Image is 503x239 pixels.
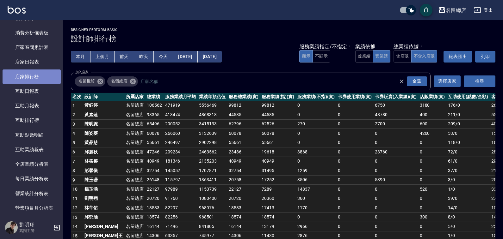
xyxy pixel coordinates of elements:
div: 業績依據： [355,44,390,50]
td: 3 / 0 [446,175,489,185]
td: 20720 [145,194,164,203]
td: 8 / 0 [446,212,489,222]
td: 55661 [145,138,164,147]
td: 18583 [227,203,260,213]
button: 不顯示 [313,50,330,63]
td: 118 / 0 [446,138,489,147]
td: 270 [296,119,336,129]
td: 0 [336,101,374,110]
a: 營業項目月分析表 [3,201,61,215]
td: 名留總店 [124,212,145,222]
td: 名留總店 [124,129,145,138]
button: 實業績 [373,50,390,63]
td: 0 [296,110,336,120]
td: 22127 [227,185,260,194]
td: 360 [296,194,336,203]
span: 4 [72,131,75,136]
h2: Designer Perform Basic [71,28,495,32]
td: 47246 [145,147,164,157]
td: 19618 [260,147,296,157]
td: 209 / 0 [446,119,489,129]
td: 413474 [164,110,198,120]
td: 40949 [260,157,296,166]
button: 顯示 [299,50,313,63]
td: 53 / 0 [446,129,489,138]
th: 互助使用(點數/金額) [446,93,489,101]
th: 服務業績月平均 [164,93,198,101]
td: 黃素蓮 [83,110,124,120]
button: 搜尋 [464,75,495,87]
td: 名留總店 [124,101,145,110]
td: 0 [336,222,374,231]
span: 1 [72,103,75,108]
td: 99812 [260,101,296,110]
a: 報表匯出 [444,51,472,63]
span: 14 [72,224,78,229]
td: 劉明翔 [83,194,124,203]
th: 服務業績(不指)(實) [296,93,336,101]
td: 0 [373,129,418,138]
td: 3506 [296,175,336,185]
td: 39 / 0 [446,194,489,203]
button: 前天 [115,51,134,63]
td: 48780 [373,110,418,120]
td: 0 [373,185,418,194]
td: 陳玉珊 [83,175,124,185]
button: 選擇店家 [434,75,461,87]
td: [PERSON_NAME] [83,222,124,231]
th: 總業績 [145,93,164,101]
td: 0 [418,194,447,203]
button: Open [406,75,428,87]
td: 0 [336,119,374,129]
td: 40949 [145,157,164,166]
td: 0 [336,110,374,120]
td: 0 [373,212,418,222]
td: 3132639 [197,129,227,138]
span: 8 [72,168,75,173]
td: 0 [336,194,374,203]
td: 23760 [373,147,418,157]
td: 黃品慈 [83,138,124,147]
td: 60078 [227,129,260,138]
td: 3868 [296,147,336,157]
td: 18574 [145,212,164,222]
td: 91760 [164,194,198,203]
td: 0 [373,166,418,176]
td: 61 / 0 [446,157,489,166]
td: 55661 [260,138,296,147]
td: 5556469 [197,101,227,110]
td: 邱郁涵 [83,212,124,222]
td: 209234 [164,147,198,157]
td: 1153739 [197,185,227,194]
span: 7 [72,159,75,164]
td: 97989 [164,185,198,194]
td: 115797 [164,175,198,185]
td: 0 [418,166,447,176]
td: 3180 [418,101,447,110]
th: 服務業績(指)(實) [260,93,296,101]
th: 業績年預估值 [197,93,227,101]
h3: 設計師排行榜 [71,34,495,43]
td: 0 [418,147,447,157]
td: 0 [373,194,418,203]
img: Logo [8,6,26,14]
td: 0 [296,101,336,110]
td: 0 [296,212,336,222]
button: [DATE] [198,51,222,63]
td: 0 [373,222,418,231]
td: 2135203 [197,157,227,166]
td: 0 [336,175,374,185]
td: 841805 [197,222,227,231]
td: 0 [373,157,418,166]
td: 181346 [164,157,198,166]
td: 0 [336,203,374,213]
div: 全選 [407,76,427,86]
img: Person [5,221,18,234]
a: 互助月報表 [3,99,61,113]
td: 名留總店 [124,222,145,231]
td: 23486 [227,147,260,157]
td: 3415133 [197,119,227,129]
td: 0 [296,157,336,166]
td: 16144 [145,222,164,231]
input: 店家名稱 [139,76,410,87]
